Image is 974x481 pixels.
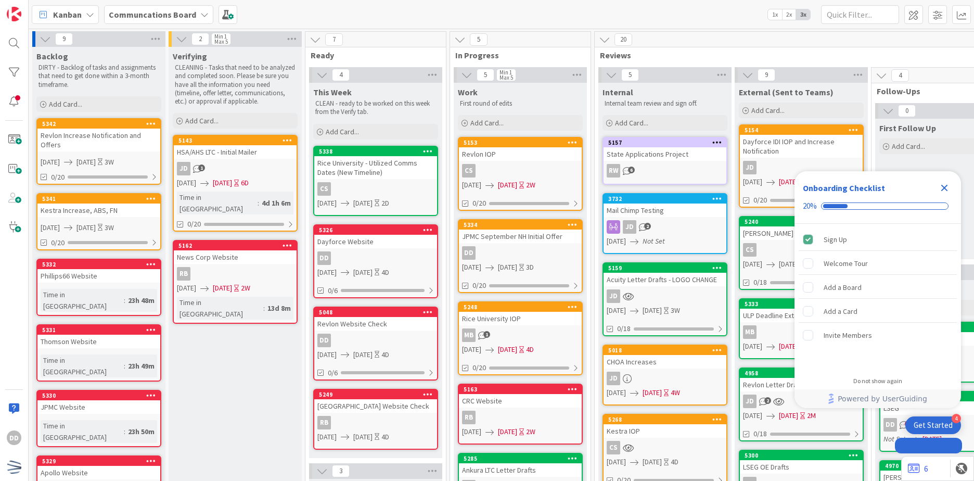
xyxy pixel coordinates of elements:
[258,197,259,209] span: :
[37,335,160,348] div: Thomson Website
[891,69,909,82] span: 4
[617,323,631,334] span: 0/18
[643,387,662,398] span: [DATE]
[526,344,534,355] div: 4D
[800,389,956,408] a: Powered by UserGuiding
[879,123,936,133] span: First Follow Up
[464,221,582,229] div: 5334
[604,263,726,273] div: 5159
[743,243,757,257] div: CS
[898,105,916,117] span: 0
[604,372,726,385] div: JD
[49,99,82,109] span: Add Card...
[751,106,785,115] span: Add Card...
[213,283,232,294] span: [DATE]
[821,5,899,24] input: Quick Filter...
[459,138,582,147] div: 5153
[109,9,196,20] b: Communcations Board
[332,69,350,81] span: 4
[459,147,582,161] div: Revlon IOP
[908,462,928,475] a: 6
[740,451,863,460] div: 5300
[743,410,762,421] span: [DATE]
[314,390,437,413] div: 5249[GEOGRAPHIC_DATA] Website Check
[758,69,775,81] span: 9
[191,33,209,45] span: 2
[604,194,726,217] div: 3732Mail Chimp Testing
[459,454,582,477] div: 5285Ankura LTC Letter Drafts
[462,426,481,437] span: [DATE]
[644,223,651,230] span: 2
[824,257,868,270] div: Welcome Tour
[740,125,863,135] div: 5154
[607,236,626,247] span: [DATE]
[455,50,578,60] span: In Progress
[241,283,250,294] div: 2W
[740,299,863,309] div: 5333
[803,182,885,194] div: Onboarding Checklist
[36,51,68,61] span: Backlog
[608,416,726,423] div: 5268
[604,263,726,286] div: 5159Acuity Letter Drafts - LOGO CHANGE
[174,250,297,264] div: News Corp Website
[740,369,863,391] div: 4958Revlon Letter Drafts
[803,201,817,211] div: 20%
[42,120,160,128] div: 5342
[607,372,620,385] div: JD
[37,391,160,400] div: 5330
[37,325,160,335] div: 5331
[319,148,437,155] div: 5338
[470,33,488,46] span: 5
[604,204,726,217] div: Mail Chimp Testing
[174,162,297,175] div: JD
[381,267,389,278] div: 4D
[464,303,582,311] div: 5248
[740,243,863,257] div: CS
[317,251,331,265] div: DD
[743,325,757,339] div: MB
[604,220,726,234] div: JD
[213,178,232,188] span: [DATE]
[41,222,60,233] span: [DATE]
[794,171,961,408] div: Checklist Container
[459,302,582,325] div: 5248Rice University IOP
[740,378,863,391] div: Revlon Letter Drafts
[782,9,796,20] span: 2x
[604,415,726,438] div: 5268Kestra IOP
[314,416,437,429] div: RB
[76,157,96,168] span: [DATE]
[263,302,265,314] span: :
[314,182,437,196] div: CS
[42,392,160,399] div: 5330
[740,325,863,339] div: MB
[76,222,96,233] span: [DATE]
[41,355,124,377] div: Time in [GEOGRAPHIC_DATA]
[621,69,639,81] span: 5
[628,167,635,173] span: 6
[51,237,65,248] span: 0/20
[265,302,293,314] div: 13d 8m
[838,393,927,405] span: Powered by UserGuiding
[381,349,389,360] div: 4D
[125,426,157,437] div: 23h 50m
[459,411,582,424] div: RB
[477,69,494,81] span: 5
[37,391,160,414] div: 5330JPMC Website
[42,195,160,202] div: 5341
[317,432,337,442] span: [DATE]
[743,395,757,408] div: JD
[892,142,925,151] span: Add Card...
[37,194,160,217] div: 5341Kestra Increase, ABS, FN
[460,99,581,108] p: First round of edits
[214,34,227,39] div: Min 1
[764,397,771,404] span: 2
[604,355,726,369] div: CHOA Increases
[796,9,810,20] span: 3x
[459,394,582,408] div: CRC Website
[459,220,582,230] div: 5334
[526,180,535,191] div: 2W
[779,176,798,187] span: [DATE]
[605,99,725,108] p: Internal team review and sign off.
[498,262,517,273] span: [DATE]
[604,164,726,178] div: RW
